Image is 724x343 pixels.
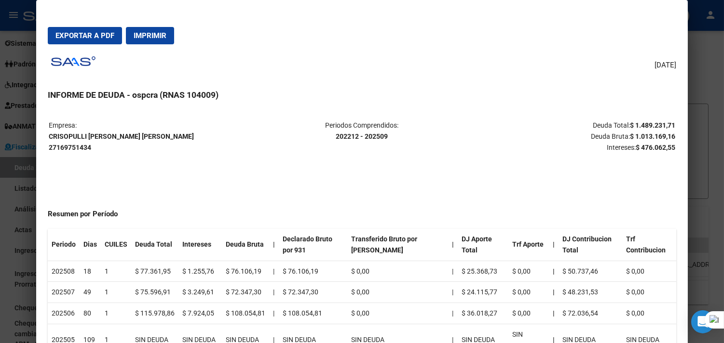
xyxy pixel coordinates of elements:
td: 80 [80,303,101,324]
td: 202506 [48,303,80,324]
td: $ 108.054,81 [222,303,269,324]
span: [DATE] [655,60,676,71]
td: $ 48.231,53 [559,282,622,303]
strong: $ 1.489.231,71 [630,121,675,129]
td: $ 76.106,19 [279,261,347,282]
th: Trf Aporte [509,229,549,261]
td: $ 50.737,46 [559,261,622,282]
span: Imprimir [134,31,166,40]
td: $ 24.115,77 [458,282,508,303]
th: Trf Contribucion [623,229,676,261]
h4: Resumen por Período [48,209,676,220]
td: $ 36.018,27 [458,303,508,324]
strong: 202212 - 202509 [336,132,388,140]
td: | [448,282,458,303]
td: 1 [101,303,131,324]
td: $ 76.106,19 [222,261,269,282]
button: Imprimir [126,27,174,44]
td: 202507 [48,282,80,303]
th: Dias [80,229,101,261]
th: | [549,229,559,261]
td: $ 0,00 [509,303,549,324]
td: $ 115.978,86 [131,303,178,324]
td: 1 [101,261,131,282]
strong: CRISOPULLI [PERSON_NAME] [PERSON_NAME] 27169751434 [49,132,194,151]
td: $ 0,00 [623,303,676,324]
td: | [269,282,279,303]
h3: INFORME DE DEUDA - ospcra (RNAS 104009) [48,89,676,101]
p: Periodos Comprendidos: [258,120,466,142]
p: Deuda Total: Deuda Bruta: Intereses: [467,120,675,153]
td: $ 0,00 [347,282,448,303]
td: $ 75.596,91 [131,282,178,303]
td: $ 0,00 [623,282,676,303]
td: $ 72.347,30 [279,282,347,303]
th: Deuda Bruta [222,229,269,261]
td: $ 108.054,81 [279,303,347,324]
td: $ 1.255,76 [178,261,222,282]
button: Exportar a PDF [48,27,122,44]
th: DJ Contribucion Total [559,229,622,261]
th: Periodo [48,229,80,261]
th: Transferido Bruto por [PERSON_NAME] [347,229,448,261]
td: $ 0,00 [347,261,448,282]
span: Exportar a PDF [55,31,114,40]
th: Declarado Bruto por 931 [279,229,347,261]
td: | [269,261,279,282]
td: $ 7.924,05 [178,303,222,324]
th: Deuda Total [131,229,178,261]
th: | [549,282,559,303]
th: | [549,261,559,282]
th: Intereses [178,229,222,261]
td: 1 [101,282,131,303]
th: | [448,229,458,261]
td: $ 25.368,73 [458,261,508,282]
td: $ 0,00 [623,261,676,282]
td: | [448,261,458,282]
td: $ 3.249,61 [178,282,222,303]
td: 49 [80,282,101,303]
strong: $ 1.013.169,16 [630,132,675,140]
th: DJ Aporte Total [458,229,508,261]
td: $ 72.036,54 [559,303,622,324]
td: $ 0,00 [509,261,549,282]
th: | [549,303,559,324]
td: $ 77.361,95 [131,261,178,282]
div: Open Intercom Messenger [691,310,714,333]
td: | [269,303,279,324]
td: 202508 [48,261,80,282]
td: $ 0,00 [509,282,549,303]
td: $ 0,00 [347,303,448,324]
td: 18 [80,261,101,282]
strong: $ 476.062,55 [636,144,675,151]
th: | [269,229,279,261]
th: CUILES [101,229,131,261]
td: $ 72.347,30 [222,282,269,303]
p: Empresa: [49,120,257,153]
td: | [448,303,458,324]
